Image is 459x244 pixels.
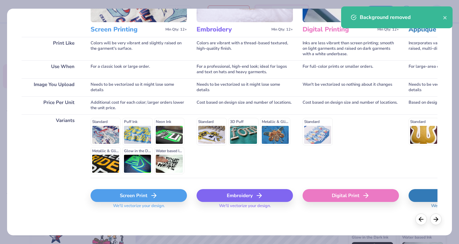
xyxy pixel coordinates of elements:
[360,13,443,21] div: Background removed
[91,37,187,60] div: Colors will be very vibrant and slightly raised on the garment's surface.
[197,60,293,78] div: For a professional, high-end look; ideal for logos and text on hats and heavy garments.
[22,60,81,78] div: Use When
[303,78,399,96] div: Won't be vectorized so nothing about it changes
[197,25,269,34] h3: Embroidery
[22,114,81,178] div: Variants
[303,189,399,202] div: Digital Print
[197,37,293,60] div: Colors are vibrant with a thread-based textured, high-quality finish.
[197,96,293,114] div: Cost based on design size and number of locations.
[443,13,447,21] button: close
[22,37,81,60] div: Print Like
[22,78,81,96] div: Image You Upload
[197,78,293,96] div: Needs to be vectorized so it might lose some details
[110,203,167,213] span: We'll vectorize your design.
[22,96,81,114] div: Price Per Unit
[216,203,273,213] span: We'll vectorize your design.
[165,27,187,32] span: Min Qty: 12+
[91,25,163,34] h3: Screen Printing
[303,25,375,34] h3: Digital Printing
[197,189,293,202] div: Embroidery
[91,96,187,114] div: Additional cost for each color; larger orders lower the unit price.
[91,189,187,202] div: Screen Print
[303,96,399,114] div: Cost based on design size and number of locations.
[303,60,399,78] div: For full-color prints or smaller orders.
[303,37,399,60] div: Inks are less vibrant than screen printing; smooth on light garments and raised on dark garments ...
[271,27,293,32] span: Min Qty: 12+
[91,78,187,96] div: Needs to be vectorized so it might lose some details
[91,60,187,78] div: For a classic look or large order.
